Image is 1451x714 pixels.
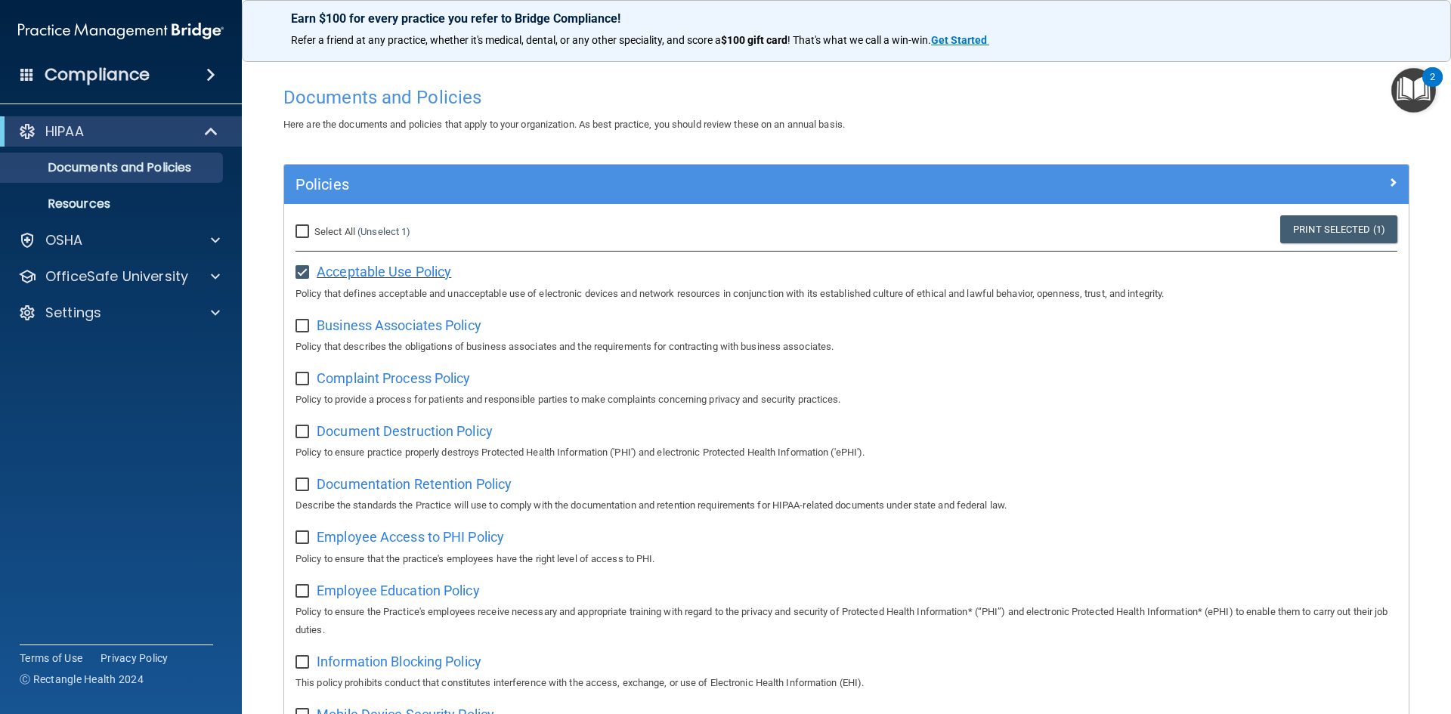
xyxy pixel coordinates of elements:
[20,672,144,687] span: Ⓒ Rectangle Health 2024
[295,172,1397,196] a: Policies
[357,226,410,237] a: (Unselect 1)
[295,176,1116,193] h5: Policies
[45,231,83,249] p: OSHA
[317,654,481,669] span: Information Blocking Policy
[314,226,355,237] span: Select All
[317,317,481,333] span: Business Associates Policy
[295,338,1397,356] p: Policy that describes the obligations of business associates and the requirements for contracting...
[931,34,989,46] a: Get Started
[283,88,1409,107] h4: Documents and Policies
[10,160,216,175] p: Documents and Policies
[291,11,1402,26] p: Earn $100 for every practice you refer to Bridge Compliance!
[1430,77,1435,97] div: 2
[18,122,219,141] a: HIPAA
[295,603,1397,639] p: Policy to ensure the Practice's employees receive necessary and appropriate training with regard ...
[283,119,845,130] span: Here are the documents and policies that apply to your organization. As best practice, you should...
[295,285,1397,303] p: Policy that defines acceptable and unacceptable use of electronic devices and network resources i...
[18,231,220,249] a: OSHA
[10,196,216,212] p: Resources
[295,391,1397,409] p: Policy to provide a process for patients and responsible parties to make complaints concerning pr...
[45,64,150,85] h4: Compliance
[787,34,931,46] span: ! That's what we call a win-win.
[45,122,84,141] p: HIPAA
[317,583,480,598] span: Employee Education Policy
[317,529,504,545] span: Employee Access to PHI Policy
[295,444,1397,462] p: Policy to ensure practice properly destroys Protected Health Information ('PHI') and electronic P...
[295,496,1397,515] p: Describe the standards the Practice will use to comply with the documentation and retention requi...
[295,550,1397,568] p: Policy to ensure that the practice's employees have the right level of access to PHI.
[45,304,101,322] p: Settings
[20,651,82,666] a: Terms of Use
[18,16,224,46] img: PMB logo
[317,370,470,386] span: Complaint Process Policy
[1391,68,1436,113] button: Open Resource Center, 2 new notifications
[101,651,169,666] a: Privacy Policy
[317,423,493,439] span: Document Destruction Policy
[295,226,313,238] input: Select All (Unselect 1)
[291,34,721,46] span: Refer a friend at any practice, whether it's medical, dental, or any other speciality, and score a
[1280,215,1397,243] a: Print Selected (1)
[18,267,220,286] a: OfficeSafe University
[18,304,220,322] a: Settings
[317,264,451,280] span: Acceptable Use Policy
[295,674,1397,692] p: This policy prohibits conduct that constitutes interference with the access, exchange, or use of ...
[317,476,512,492] span: Documentation Retention Policy
[45,267,188,286] p: OfficeSafe University
[931,34,987,46] strong: Get Started
[721,34,787,46] strong: $100 gift card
